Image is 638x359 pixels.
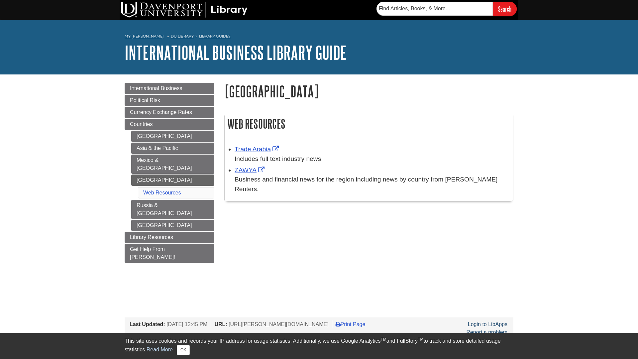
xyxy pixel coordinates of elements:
span: [DATE] 12:45 PM [166,321,207,327]
a: Print Page [336,321,366,327]
a: [GEOGRAPHIC_DATA] [131,220,214,231]
button: Close [177,345,190,355]
a: Report a problem [466,329,507,335]
h1: [GEOGRAPHIC_DATA] [224,83,513,100]
form: Searches DU Library's articles, books, and more [376,2,517,16]
div: Business and financial news for the region including news by country from [PERSON_NAME] Reuters. [235,175,510,194]
img: DU Library [121,2,248,18]
h2: Web Resources [225,115,513,133]
div: Includes full text industry news. [235,154,510,164]
a: Library Guides [199,34,231,39]
span: URL: [214,321,227,327]
a: Library Resources [125,232,214,243]
span: Political Risk [130,97,160,103]
a: [GEOGRAPHIC_DATA] [131,131,214,142]
div: This site uses cookies and records your IP address for usage statistics. Additionally, we use Goo... [125,337,513,355]
input: Search [493,2,517,16]
a: Political Risk [125,95,214,106]
a: Get Help From [PERSON_NAME]! [125,244,214,263]
a: Countries [125,119,214,130]
sup: TM [418,337,423,342]
sup: TM [380,337,386,342]
a: International Business [125,83,214,94]
nav: breadcrumb [125,32,513,43]
a: International Business Library Guide [125,42,347,63]
a: Asia & the Pacific [131,143,214,154]
a: Mexico & [GEOGRAPHIC_DATA] [131,155,214,174]
span: Library Resources [130,234,173,240]
div: Guide Page Menu [125,83,214,263]
a: Link opens in new window [235,146,280,153]
span: Currency Exchange Rates [130,109,192,115]
a: Russia & [GEOGRAPHIC_DATA] [131,200,214,219]
span: [URL][PERSON_NAME][DOMAIN_NAME] [229,321,329,327]
span: International Business [130,85,182,91]
a: Read More [147,347,173,352]
input: Find Articles, Books, & More... [376,2,493,16]
i: Print Page [336,321,341,327]
span: Get Help From [PERSON_NAME]! [130,246,175,260]
a: DU Library [171,34,194,39]
a: Currency Exchange Rates [125,107,214,118]
a: Login to LibApps [468,321,507,327]
span: Countries [130,121,153,127]
a: My [PERSON_NAME] [125,34,164,39]
span: Last Updated: [130,321,165,327]
a: Link opens in new window [235,167,266,174]
a: [GEOGRAPHIC_DATA] [131,175,214,186]
a: Web Resources [143,190,181,195]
